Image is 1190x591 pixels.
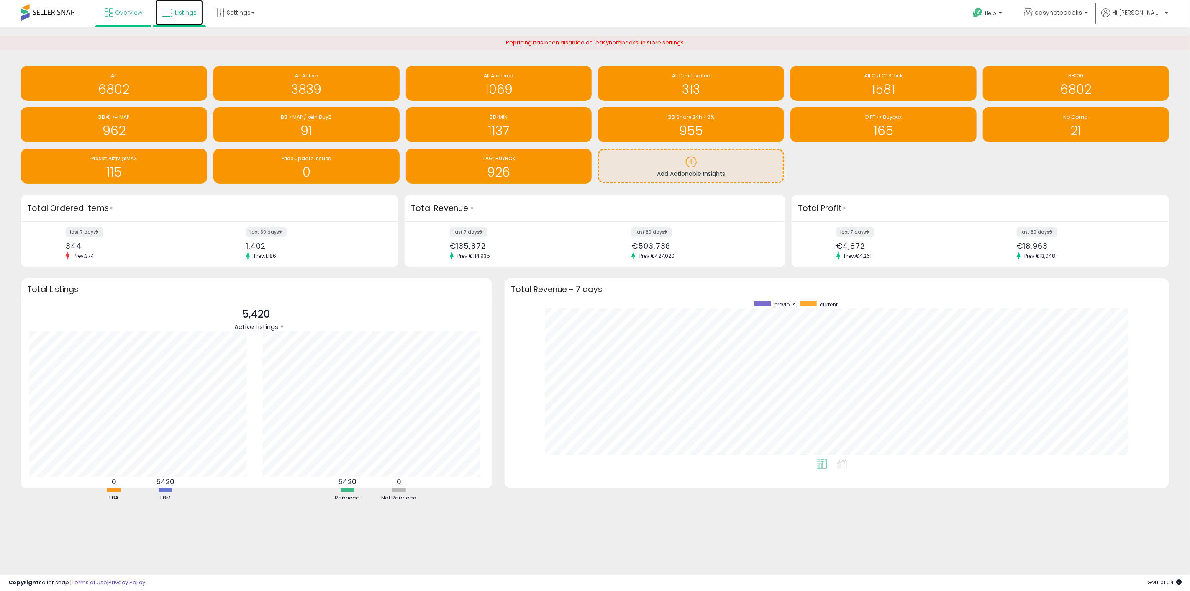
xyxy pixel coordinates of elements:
h1: 21 [987,124,1165,138]
div: Tooltip anchor [278,323,286,330]
h1: 3839 [218,82,395,96]
label: last 30 days [1017,227,1057,237]
a: Hi [PERSON_NAME] [1101,8,1168,27]
a: All 6802 [21,66,207,101]
h1: 115 [25,165,203,179]
div: €18,963 [1017,242,1154,250]
span: easynotebooks [1035,8,1082,17]
a: DIFF <> Buybox 165 [790,107,977,142]
label: last 7 days [836,227,874,237]
div: 344 [66,242,203,250]
div: €135,872 [450,242,589,250]
a: BB > MAP / kein BuyB 91 [213,107,400,142]
h3: Total Revenue [411,203,779,214]
i: Get Help [972,8,983,18]
h1: 313 [602,82,780,96]
span: BB100 [1069,72,1084,79]
span: previous [774,301,796,308]
a: BB € >= MAP 962 [21,107,207,142]
div: Tooltip anchor [108,204,115,212]
div: €4,872 [836,242,974,250]
div: Repriced [322,494,372,502]
span: Help [985,10,996,17]
span: BB>MIN [490,113,508,121]
p: 5,420 [234,306,278,322]
a: No Comp. 21 [983,107,1169,142]
h1: 165 [795,124,972,138]
a: All Deactivated 313 [598,66,784,101]
span: No Comp. [1063,113,1089,121]
label: last 30 days [246,227,287,237]
label: last 7 days [66,227,103,237]
span: All Deactivated [672,72,710,79]
h1: 962 [25,124,203,138]
a: TAG: BUYBOX 926 [406,149,592,184]
label: last 7 days [450,227,487,237]
a: All Active 3839 [213,66,400,101]
label: last 30 days [631,227,672,237]
span: BB € >= MAP [98,113,129,121]
span: BB Share 24h > 0% [668,113,714,121]
h3: Total Listings [27,286,486,293]
h3: Total Revenue - 7 days [511,286,1163,293]
a: Add Actionable Insights [599,150,783,182]
a: Preset: Aktiv @MAX 115 [21,149,207,184]
h1: 1137 [410,124,588,138]
span: Prev: 1,186 [250,252,280,260]
h1: 1581 [795,82,972,96]
div: €503,736 [631,242,770,250]
span: Preset: Aktiv @MAX [91,155,137,162]
span: current [820,301,838,308]
span: TAG: BUYBOX [482,155,515,162]
a: All Archived 1069 [406,66,592,101]
span: Price Update Issues [282,155,331,162]
span: Prev: €427,020 [635,252,679,260]
h1: 955 [602,124,780,138]
span: Repricing has been disabled on 'easynotebooks' in store settings [506,39,684,46]
div: 1,402 [246,242,384,250]
a: BB100 6802 [983,66,1169,101]
h1: 6802 [987,82,1165,96]
b: 5420 [339,477,356,487]
span: Prev: €114,935 [454,252,495,260]
h1: 6802 [25,82,203,96]
div: Not Repriced [374,494,424,502]
h3: Total Ordered Items [27,203,392,214]
h1: 1069 [410,82,588,96]
span: Prev: €13,048 [1021,252,1060,260]
span: Prev: €4,261 [840,252,876,260]
span: Prev: 374 [69,252,98,260]
div: FBM [140,494,190,502]
span: All Archived [484,72,514,79]
span: All Active [295,72,318,79]
h1: 91 [218,124,395,138]
span: DIFF <> Buybox [865,113,902,121]
span: All Out Of Stock [864,72,903,79]
h1: 0 [218,165,395,179]
a: Price Update Issues 0 [213,149,400,184]
a: All Out Of Stock 1581 [790,66,977,101]
h1: 926 [410,165,588,179]
h3: Total Profit [798,203,1163,214]
b: 5420 [156,477,174,487]
span: Overview [115,8,142,17]
span: All [111,72,117,79]
b: 0 [112,477,116,487]
span: Active Listings [234,322,278,331]
a: Help [966,1,1010,27]
span: Listings [175,8,197,17]
div: Tooltip anchor [468,204,476,212]
a: BB Share 24h > 0% 955 [598,107,784,142]
div: Tooltip anchor [841,204,848,212]
span: Add Actionable Insights [657,170,725,178]
a: BB>MIN 1137 [406,107,592,142]
div: FBA [89,494,139,502]
span: Hi [PERSON_NAME] [1112,8,1162,17]
b: 0 [397,477,401,487]
span: BB > MAP / kein BuyB [281,113,332,121]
